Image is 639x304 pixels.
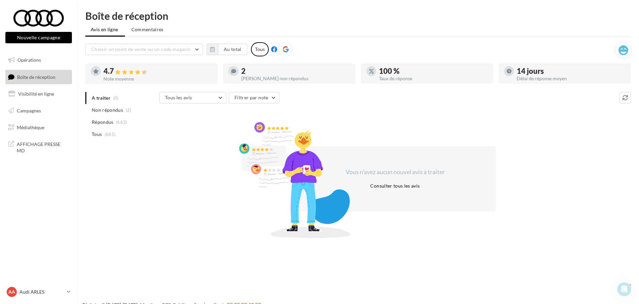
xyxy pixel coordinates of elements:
[17,124,44,130] span: Médiathèque
[92,107,123,113] span: Non répondus
[104,132,116,137] span: (665)
[92,131,102,138] span: Tous
[116,119,127,125] span: (663)
[368,182,422,190] button: Consulter tous les avis
[131,26,164,33] span: Commentaires
[85,44,203,55] button: Choisir un point de vente ou un code magasin
[4,120,73,135] a: Médiathèque
[517,76,626,81] div: Délai de réponse moyen
[379,76,488,81] div: Taux de réponse
[19,289,64,295] p: Audi ARLES
[218,44,247,55] button: Au total
[241,76,350,81] div: [PERSON_NAME] non répondus
[4,87,73,101] a: Visibilité en ligne
[159,92,226,103] button: Tous les avis
[91,46,190,52] span: Choisir un point de vente ou un code magasin
[229,92,280,103] button: Filtrer par note
[103,77,212,81] div: Note moyenne
[616,281,632,297] iframe: Intercom live chat
[5,32,72,43] button: Nouvelle campagne
[207,44,247,55] button: Au total
[241,67,350,75] div: 2
[17,140,69,154] span: AFFICHAGE PRESSE MD
[103,67,212,75] div: 4.7
[85,11,631,21] div: Boîte de réception
[92,119,114,125] span: Répondus
[126,107,131,113] span: (2)
[379,67,488,75] div: 100 %
[17,57,41,63] span: Opérations
[4,70,73,84] a: Boîte de réception
[18,91,54,97] span: Visibilité en ligne
[17,108,41,113] span: Campagnes
[4,137,73,157] a: AFFICHAGE PRESSE MD
[337,168,453,176] div: Vous n'avez aucun nouvel avis à traiter
[8,289,15,295] span: AA
[165,95,192,100] span: Tous les avis
[4,53,73,67] a: Opérations
[5,286,72,298] a: AA Audi ARLES
[17,74,55,80] span: Boîte de réception
[251,42,269,56] div: Tous
[4,104,73,118] a: Campagnes
[517,67,626,75] div: 14 jours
